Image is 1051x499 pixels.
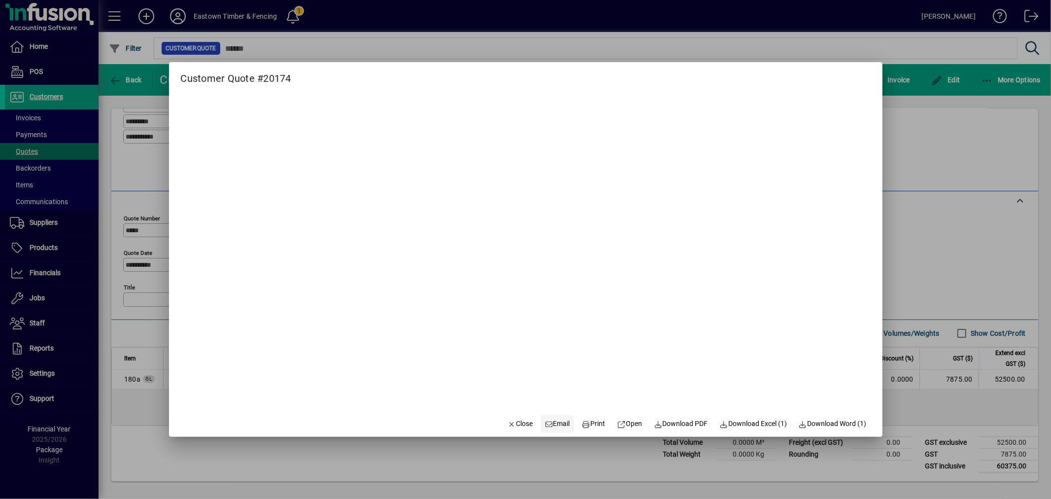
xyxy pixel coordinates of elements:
span: Email [544,419,570,429]
span: Download PDF [654,419,708,429]
a: Download PDF [650,415,712,433]
button: Email [541,415,574,433]
span: Close [508,419,533,429]
span: Download Word (1) [799,419,867,429]
span: Print [582,419,606,429]
a: Open [613,415,646,433]
span: Download Excel (1) [720,419,787,429]
button: Download Word (1) [795,415,871,433]
button: Print [578,415,610,433]
button: Download Excel (1) [716,415,791,433]
button: Close [504,415,537,433]
h2: Customer Quote #20174 [169,62,303,86]
span: Open [617,419,643,429]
